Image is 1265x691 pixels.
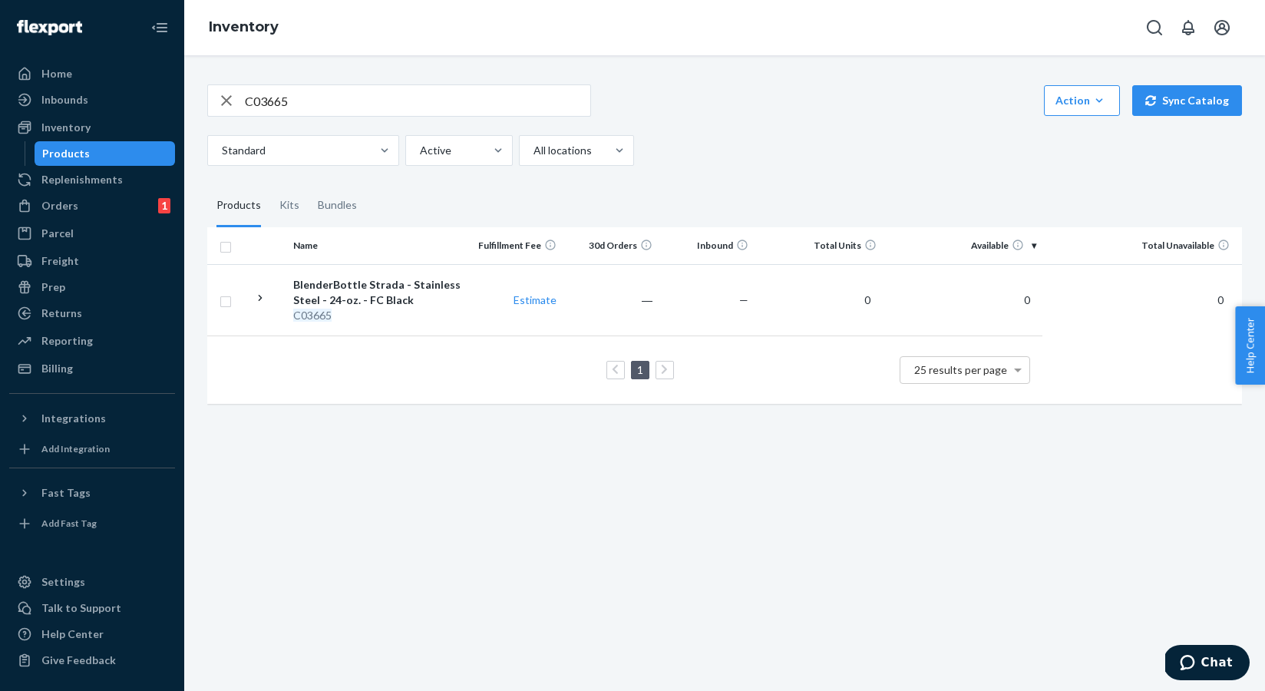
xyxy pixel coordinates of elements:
[9,406,175,431] button: Integrations
[9,596,175,620] button: Talk to Support
[1042,227,1242,264] th: Total Unavailable
[1211,293,1230,306] span: 0
[1132,85,1242,116] button: Sync Catalog
[532,143,533,158] input: All locations
[158,198,170,213] div: 1
[9,115,175,140] a: Inventory
[41,279,65,295] div: Prep
[9,622,175,646] a: Help Center
[41,306,82,321] div: Returns
[9,275,175,299] a: Prep
[9,437,175,461] a: Add Integration
[9,167,175,192] a: Replenishments
[41,411,106,426] div: Integrations
[293,277,461,308] div: BlenderBottle Strada - Stainless Steel - 24-oz. - FC Black
[1018,293,1036,306] span: 0
[1165,645,1250,683] iframe: Opens a widget where you can chat to one of our agents
[9,61,175,86] a: Home
[41,198,78,213] div: Orders
[245,85,590,116] input: Search inventory by name or sku
[287,227,467,264] th: Name
[41,442,110,455] div: Add Integration
[634,363,646,376] a: Page 1 is your current page
[858,293,877,306] span: 0
[418,143,420,158] input: Active
[41,627,104,642] div: Help Center
[17,20,82,35] img: Flexport logo
[41,172,123,187] div: Replenishments
[914,363,1007,376] span: 25 results per page
[9,356,175,381] a: Billing
[42,146,90,161] div: Products
[9,329,175,353] a: Reporting
[1207,12,1237,43] button: Open account menu
[209,18,279,35] a: Inventory
[9,301,175,326] a: Returns
[883,227,1042,264] th: Available
[41,120,91,135] div: Inventory
[9,88,175,112] a: Inbounds
[9,648,175,673] button: Give Feedback
[9,570,175,594] a: Settings
[293,309,332,322] em: C03665
[9,193,175,218] a: Orders1
[1235,306,1265,385] button: Help Center
[318,184,357,227] div: Bundles
[220,143,222,158] input: Standard
[41,361,73,376] div: Billing
[1173,12,1204,43] button: Open notifications
[739,293,748,306] span: —
[9,249,175,273] a: Freight
[41,253,79,269] div: Freight
[41,333,93,349] div: Reporting
[755,227,883,264] th: Total Units
[41,600,121,616] div: Talk to Support
[514,293,557,306] a: Estimate
[41,92,88,107] div: Inbounds
[41,517,97,530] div: Add Fast Tag
[1139,12,1170,43] button: Open Search Box
[659,227,755,264] th: Inbound
[144,12,175,43] button: Close Navigation
[35,141,176,166] a: Products
[563,227,659,264] th: 30d Orders
[41,226,74,241] div: Parcel
[9,221,175,246] a: Parcel
[467,227,563,264] th: Fulfillment Fee
[279,184,299,227] div: Kits
[41,66,72,81] div: Home
[41,653,116,668] div: Give Feedback
[41,485,91,501] div: Fast Tags
[9,481,175,505] button: Fast Tags
[1044,85,1120,116] button: Action
[41,574,85,590] div: Settings
[1055,93,1108,108] div: Action
[197,5,291,50] ol: breadcrumbs
[563,264,659,336] td: ―
[216,184,261,227] div: Products
[9,511,175,536] a: Add Fast Tag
